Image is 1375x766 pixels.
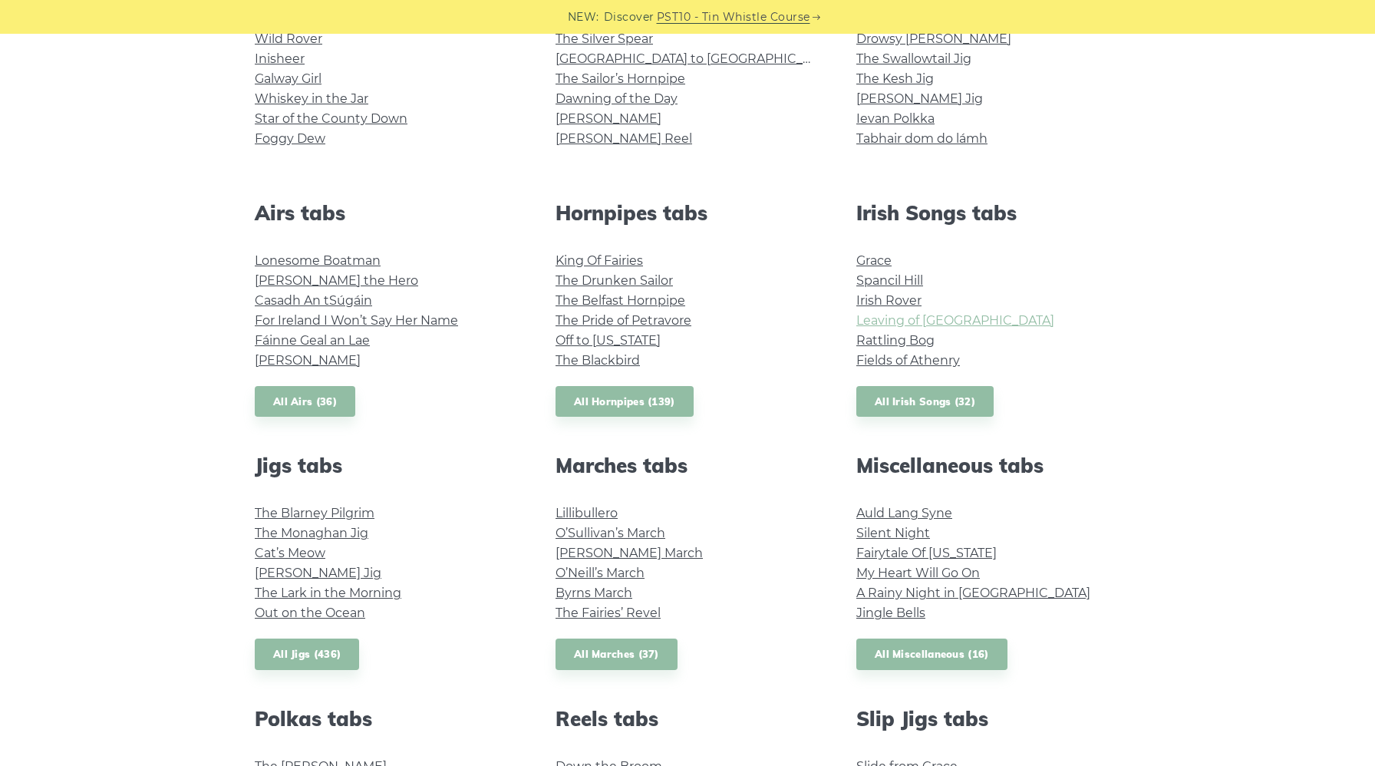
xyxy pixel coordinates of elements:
[856,273,923,288] a: Spancil Hill
[556,71,685,86] a: The Sailor’s Hornpipe
[556,707,819,731] h2: Reels tabs
[856,313,1054,328] a: Leaving of [GEOGRAPHIC_DATA]
[556,454,819,477] h2: Marches tabs
[255,91,368,106] a: Whiskey in the Jar
[856,31,1011,46] a: Drowsy [PERSON_NAME]
[255,273,418,288] a: [PERSON_NAME] the Hero
[556,586,632,600] a: Byrns March
[255,526,368,540] a: The Monaghan Jig
[856,253,892,268] a: Grace
[856,707,1120,731] h2: Slip Jigs tabs
[255,313,458,328] a: For Ireland I Won’t Say Her Name
[556,111,661,126] a: [PERSON_NAME]
[556,353,640,368] a: The Blackbird
[255,131,325,146] a: Foggy Dew
[556,566,645,580] a: O’Neill’s March
[255,546,325,560] a: Cat’s Meow
[856,201,1120,225] h2: Irish Songs tabs
[856,526,930,540] a: Silent Night
[255,253,381,268] a: Lonesome Boatman
[255,606,365,620] a: Out on the Ocean
[556,546,703,560] a: [PERSON_NAME] March
[255,586,401,600] a: The Lark in the Morning
[255,454,519,477] h2: Jigs tabs
[556,201,819,225] h2: Hornpipes tabs
[556,91,678,106] a: Dawning of the Day
[856,51,971,66] a: The Swallowtail Jig
[556,293,685,308] a: The Belfast Hornpipe
[856,91,983,106] a: [PERSON_NAME] Jig
[556,131,692,146] a: [PERSON_NAME] Reel
[856,606,925,620] a: Jingle Bells
[255,201,519,225] h2: Airs tabs
[856,454,1120,477] h2: Miscellaneous tabs
[657,8,810,26] a: PST10 - Tin Whistle Course
[255,353,361,368] a: [PERSON_NAME]
[856,293,922,308] a: Irish Rover
[556,273,673,288] a: The Drunken Sailor
[856,386,994,418] a: All Irish Songs (32)
[856,111,935,126] a: Ievan Polkka
[255,506,374,520] a: The Blarney Pilgrim
[856,71,934,86] a: The Kesh Jig
[556,606,661,620] a: The Fairies’ Revel
[255,566,381,580] a: [PERSON_NAME] Jig
[255,639,359,670] a: All Jigs (436)
[255,111,407,126] a: Star of the County Down
[556,639,678,670] a: All Marches (37)
[856,353,960,368] a: Fields of Athenry
[556,31,653,46] a: The Silver Spear
[856,546,997,560] a: Fairytale Of [US_STATE]
[556,51,839,66] a: [GEOGRAPHIC_DATA] to [GEOGRAPHIC_DATA]
[568,8,599,26] span: NEW:
[556,253,643,268] a: King Of Fairies
[856,566,980,580] a: My Heart Will Go On
[255,71,321,86] a: Galway Girl
[856,333,935,348] a: Rattling Bog
[856,131,988,146] a: Tabhair dom do lámh
[604,8,655,26] span: Discover
[556,526,665,540] a: O’Sullivan’s March
[255,293,372,308] a: Casadh An tSúgáin
[255,707,519,731] h2: Polkas tabs
[556,506,618,520] a: Lillibullero
[255,51,305,66] a: Inisheer
[255,386,355,418] a: All Airs (36)
[856,639,1007,670] a: All Miscellaneous (16)
[856,586,1090,600] a: A Rainy Night in [GEOGRAPHIC_DATA]
[556,313,691,328] a: The Pride of Petravore
[255,31,322,46] a: Wild Rover
[856,506,952,520] a: Auld Lang Syne
[255,333,370,348] a: Fáinne Geal an Lae
[556,333,661,348] a: Off to [US_STATE]
[556,386,694,418] a: All Hornpipes (139)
